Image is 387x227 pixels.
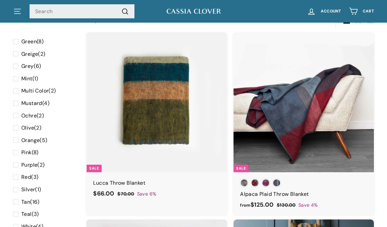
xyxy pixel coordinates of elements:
a: Account [303,2,345,21]
span: (2) [21,112,44,120]
span: Multi Color [21,87,49,94]
input: Search [30,4,134,19]
div: Sale [234,165,248,172]
span: Mint [21,75,32,82]
span: Cart [363,9,374,13]
span: Grey [21,63,34,70]
span: Silver [21,186,35,193]
span: Purple [21,161,37,168]
span: $125.00 [240,201,274,209]
span: $70.00 [117,191,134,197]
span: Save 6% [137,190,156,198]
span: (1) [21,185,41,194]
a: Cart [345,2,378,21]
span: (3) [21,210,39,218]
span: (6) [21,62,41,71]
span: from [240,202,251,208]
span: Mustard [21,100,42,107]
span: $130.00 [277,202,296,208]
div: Lucca Throw Blanket [93,179,220,187]
span: (3) [21,173,38,181]
span: Pink [21,149,32,156]
span: (16) [21,198,40,206]
a: Sale A striped throw blanket with varying shades of olive green, deep teal, mustard, and beige, w... [87,32,227,205]
div: Sale [87,165,101,172]
div: Alpaca Plaid Throw Blanket [240,190,367,198]
span: Teal [21,211,32,217]
span: Account [321,9,341,13]
span: (2) [21,87,56,95]
span: (8) [21,148,39,157]
a: Sale Alpaca Plaid Throw Blanket Save 4% [234,32,374,216]
span: (4) [21,99,50,108]
span: (2) [21,124,41,132]
img: A striped throw blanket with varying shades of olive green, deep teal, mustard, and beige, with a... [87,32,227,173]
span: Greige [21,51,38,57]
span: (2) [21,50,46,58]
span: Fuchsia [21,26,41,32]
span: (2) [21,161,45,169]
span: (1) [21,74,38,83]
span: Ochre [21,112,37,119]
span: Tan [21,198,30,205]
span: Green [21,38,37,45]
span: Save 4% [298,201,318,209]
span: Olive [21,124,34,131]
span: (5) [21,136,48,145]
span: (8) [21,37,44,46]
span: $66.00 [93,190,114,197]
span: Red [21,174,31,180]
span: Orange [21,137,40,144]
